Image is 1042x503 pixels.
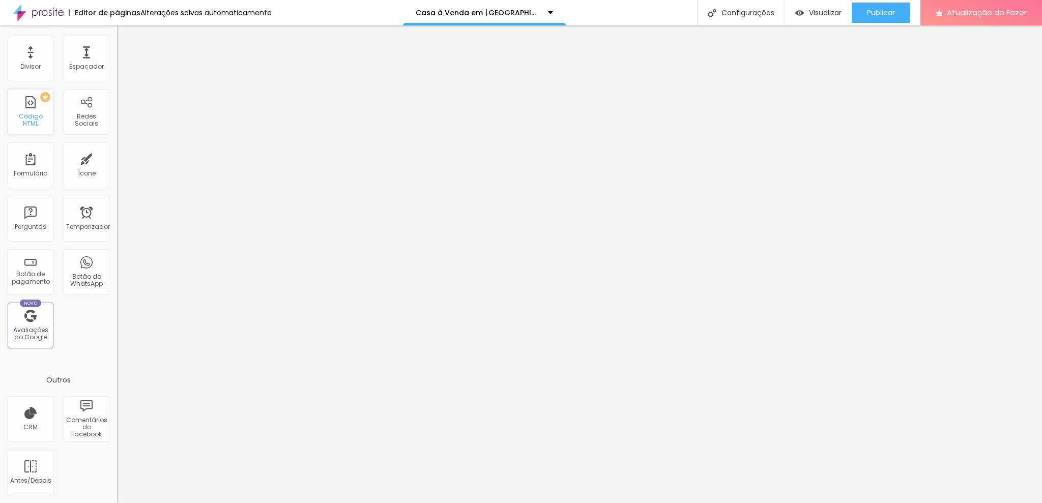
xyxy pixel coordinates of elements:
img: view-1.svg [795,9,804,17]
font: Casa à Venda em [GEOGRAPHIC_DATA] – [GEOGRAPHIC_DATA] [416,8,656,18]
button: Visualizar [785,3,852,23]
font: Botão de pagamento [12,270,50,285]
font: Código HTML [19,112,43,128]
font: Alterações salvas automaticamente [140,8,272,18]
font: Editor de páginas [75,8,140,18]
img: Ícone [708,9,716,17]
font: Publicar [867,8,895,18]
font: Divisor [20,62,41,71]
font: Temporizador [66,222,110,231]
button: Publicar [852,3,910,23]
font: Formulário [14,169,47,177]
font: Botão do WhatsApp [70,272,103,288]
iframe: Editor [117,25,1042,503]
font: Avaliações do Google [13,326,48,341]
font: Configurações [721,8,774,18]
font: Outros [46,375,71,385]
font: Comentários do Facebook [66,416,107,439]
font: Visualizar [809,8,842,18]
font: CRM [23,423,38,431]
font: Novo [24,300,38,306]
font: Redes Sociais [75,112,98,128]
font: Antes/Depois [10,476,51,485]
font: Perguntas [15,222,46,231]
font: Atualização do Fazer [947,7,1027,18]
font: Espaçador [69,62,104,71]
font: Ícone [78,169,96,177]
